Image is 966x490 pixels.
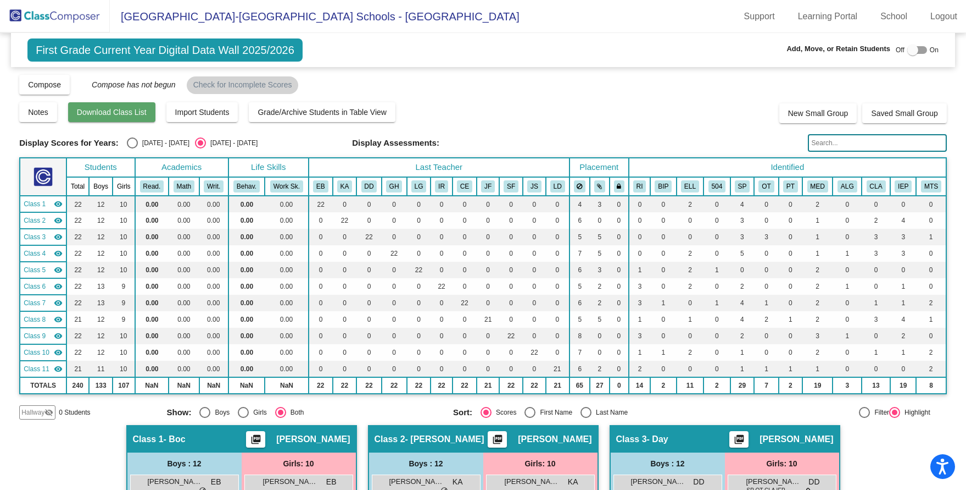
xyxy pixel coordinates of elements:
[407,278,431,295] td: 0
[837,180,857,192] button: ALG
[890,229,916,245] td: 3
[407,245,431,262] td: 0
[333,212,357,229] td: 22
[730,177,755,196] th: Speech Therapy Services
[546,177,569,196] th: Lexi Disanto
[24,232,46,242] span: Class 3
[523,212,546,229] td: 0
[206,138,258,148] div: [DATE] - [DATE]
[629,196,650,212] td: 0
[703,245,730,262] td: 0
[199,278,228,295] td: 0.00
[309,158,569,177] th: Last Teacher
[135,196,169,212] td: 0.00
[546,229,569,245] td: 0
[204,180,224,192] button: Writ.
[20,212,66,229] td: Kristin Arko - Arko
[730,245,755,262] td: 5
[382,245,407,262] td: 22
[650,245,676,262] td: 0
[629,229,650,245] td: 0
[361,180,377,192] button: DD
[28,108,48,117] span: Notes
[754,196,779,212] td: 0
[481,180,495,192] button: JF
[499,262,523,278] td: 0
[19,75,70,95] button: Compose
[590,177,610,196] th: Keep with students
[309,196,333,212] td: 22
[703,229,730,245] td: 0
[681,180,699,192] button: ELL
[411,180,427,192] button: LG
[113,177,135,196] th: Girls
[89,229,113,245] td: 12
[477,262,499,278] td: 0
[89,177,113,196] th: Boys
[703,196,730,212] td: 0
[309,212,333,229] td: 0
[66,278,89,295] td: 22
[477,212,499,229] td: 0
[20,196,66,212] td: Emily Boc - Boc
[431,229,452,245] td: 0
[24,216,46,225] span: Class 2
[228,212,265,229] td: 0.00
[754,229,779,245] td: 3
[265,278,309,295] td: 0.00
[333,177,357,196] th: Kristin Arko
[708,180,726,192] button: 504
[337,180,353,192] button: KA
[66,262,89,278] td: 22
[862,196,890,212] td: 0
[113,212,135,229] td: 10
[20,278,66,295] td: Isabella Robatin - Robatin
[356,278,381,295] td: 0
[477,196,499,212] td: 0
[779,177,802,196] th: Physical Therapy Services
[113,196,135,212] td: 10
[499,229,523,245] td: 0
[890,177,916,196] th: IEP Academic goals/Behavior goals
[20,229,66,245] td: Don Day - Day
[807,180,828,192] button: MED
[228,229,265,245] td: 0.00
[488,431,507,448] button: Print Students Details
[629,245,650,262] td: 0
[407,262,431,278] td: 22
[677,229,704,245] td: 0
[703,212,730,229] td: 0
[169,278,199,295] td: 0.00
[523,177,546,196] th: Julie Shields
[356,262,381,278] td: 0
[382,229,407,245] td: 0
[453,212,477,229] td: 0
[356,177,381,196] th: Don Day
[779,196,802,212] td: 0
[309,245,333,262] td: 0
[24,199,46,209] span: Class 1
[77,108,147,117] span: Download Class List
[265,212,309,229] td: 0.00
[199,229,228,245] td: 0.00
[833,262,862,278] td: 0
[523,229,546,245] td: 0
[862,245,890,262] td: 3
[352,138,439,148] span: Display Assessments:
[249,102,395,122] button: Grade/Archive Students in Table View
[270,180,303,192] button: Work Sk.
[758,180,774,192] button: OT
[382,212,407,229] td: 0
[802,262,833,278] td: 2
[199,212,228,229] td: 0.00
[382,278,407,295] td: 0
[504,180,518,192] button: SF
[407,196,431,212] td: 0
[407,177,431,196] th: Lisa Galosi
[916,262,946,278] td: 0
[655,180,672,192] button: BIP
[569,158,629,177] th: Placement
[228,262,265,278] td: 0.00
[629,177,650,196] th: Reading Intervention
[431,212,452,229] td: 0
